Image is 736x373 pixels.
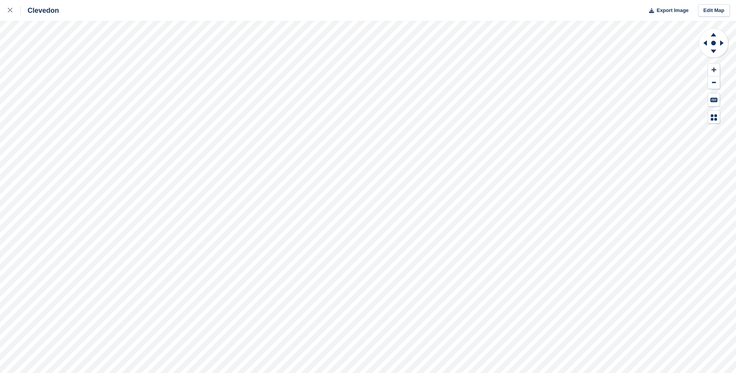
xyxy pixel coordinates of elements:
a: Edit Map [698,4,730,17]
button: Export Image [644,4,689,17]
button: Map Legend [708,111,720,124]
div: Clevedon [21,6,59,15]
button: Zoom Out [708,76,720,89]
button: Zoom In [708,64,720,76]
span: Export Image [656,7,688,14]
button: Keyboard Shortcuts [708,93,720,106]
